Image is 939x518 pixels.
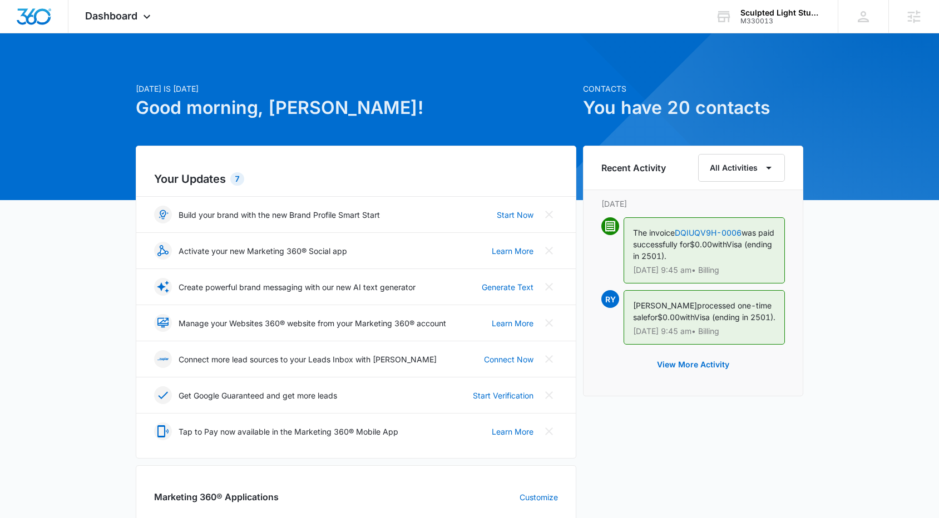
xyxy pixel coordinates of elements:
a: DQIUQV9H-0006 [675,228,742,237]
div: account id [740,17,822,25]
button: Close [540,206,558,223]
p: Build your brand with the new Brand Profile Smart Start [179,209,380,221]
span: with [712,240,727,249]
span: with [680,312,694,322]
h1: Good morning, [PERSON_NAME]! [136,94,576,121]
span: $0.00 [658,312,680,322]
p: Tap to Pay now available in the Marketing 360® Mobile App [179,426,398,437]
p: Connect more lead sources to your Leads Inbox with [PERSON_NAME] [179,353,437,365]
a: Start Verification [473,390,533,401]
span: Dashboard [85,10,137,22]
button: All Activities [698,154,785,182]
p: [DATE] is [DATE] [136,83,576,94]
h2: Marketing 360® Applications [154,490,279,504]
p: [DATE] 9:45 am • Billing [633,327,775,335]
button: Close [540,278,558,296]
a: Generate Text [482,281,533,293]
button: View More Activity [646,351,740,378]
p: Contacts [583,83,803,94]
p: Manage your Websites 360® website from your Marketing 360® account [179,317,446,329]
p: Activate your new Marketing 360® Social app [179,245,347,257]
span: RY [601,290,619,308]
button: Close [540,314,558,332]
span: for [648,312,658,322]
button: Close [540,386,558,404]
p: [DATE] 9:45 am • Billing [633,266,775,274]
a: Learn More [492,317,533,329]
a: Learn More [492,426,533,437]
button: Close [540,422,558,440]
button: Close [540,350,558,368]
h6: Recent Activity [601,161,666,175]
button: Close [540,242,558,260]
span: processed one-time sale [633,301,772,322]
span: The invoice [633,228,675,237]
div: 7 [230,172,244,186]
p: Create powerful brand messaging with our new AI text generator [179,281,416,293]
p: [DATE] [601,198,785,210]
div: account name [740,8,822,17]
a: Customize [520,491,558,503]
a: Connect Now [484,353,533,365]
span: Visa (ending in 2501). [694,312,775,322]
span: [PERSON_NAME] [633,301,697,310]
h1: You have 20 contacts [583,94,803,121]
a: Start Now [497,209,533,221]
p: Get Google Guaranteed and get more leads [179,390,337,401]
span: $0.00 [690,240,712,249]
a: Learn More [492,245,533,257]
h2: Your Updates [154,171,558,187]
